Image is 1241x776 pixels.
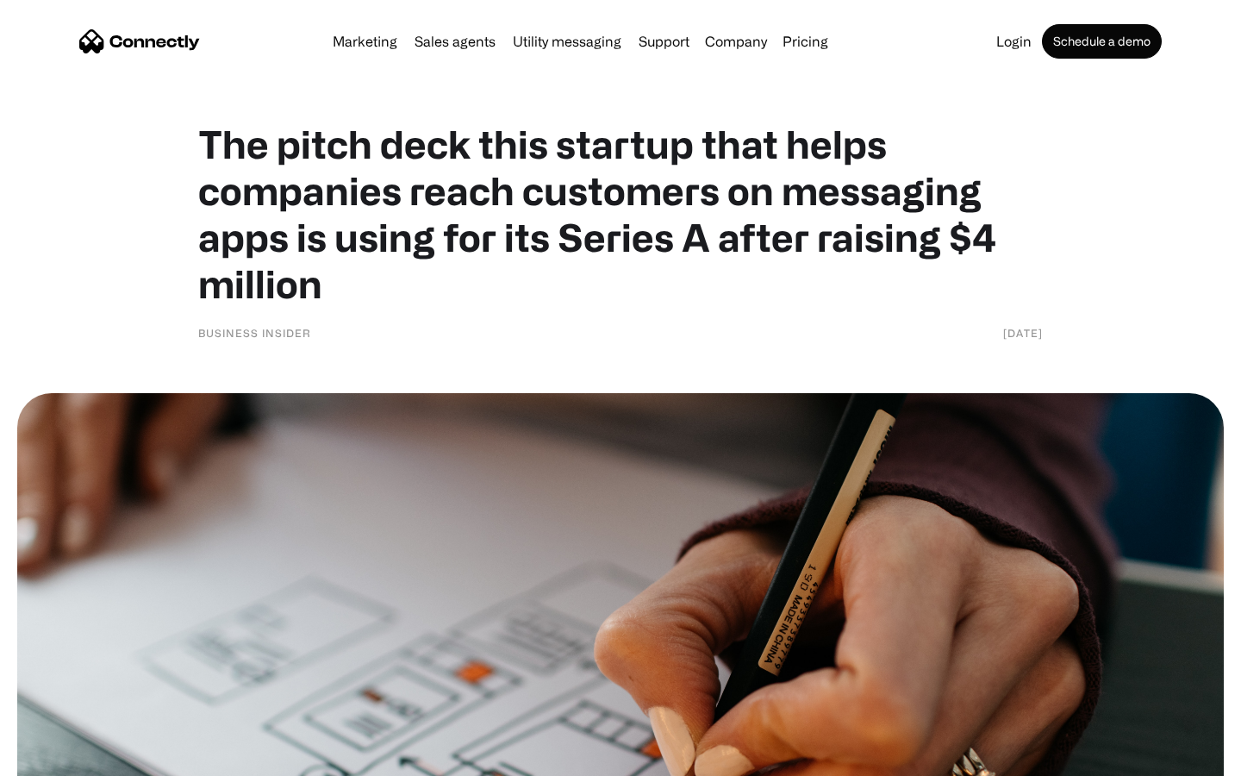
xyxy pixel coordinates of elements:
[198,121,1043,307] h1: The pitch deck this startup that helps companies reach customers on messaging apps is using for i...
[1042,24,1162,59] a: Schedule a demo
[989,34,1038,48] a: Login
[506,34,628,48] a: Utility messaging
[34,746,103,770] ul: Language list
[632,34,696,48] a: Support
[705,29,767,53] div: Company
[198,324,311,341] div: Business Insider
[17,746,103,770] aside: Language selected: English
[776,34,835,48] a: Pricing
[326,34,404,48] a: Marketing
[408,34,502,48] a: Sales agents
[1003,324,1043,341] div: [DATE]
